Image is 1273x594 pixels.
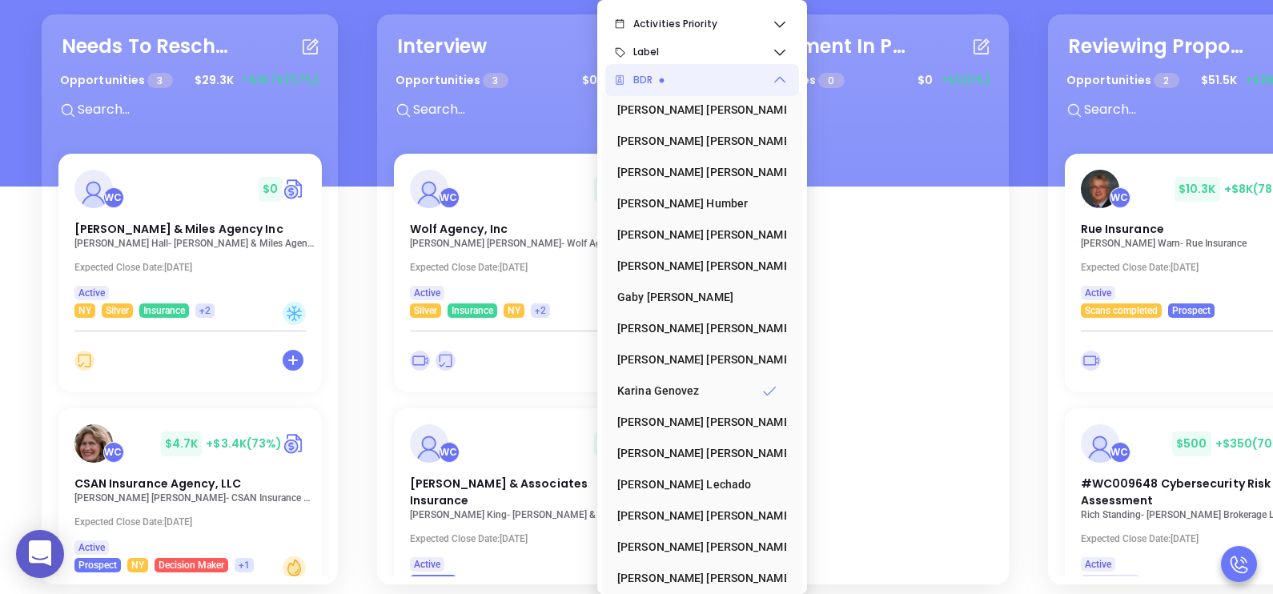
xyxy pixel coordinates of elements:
div: [PERSON_NAME] [PERSON_NAME] [617,437,777,469]
div: Reviewing Proposal [1068,32,1244,61]
span: Activities Priority [633,8,772,40]
span: +2 [199,302,211,319]
span: +1 [239,556,250,574]
span: Wolf Agency, Inc [410,221,508,237]
div: [PERSON_NAME] [PERSON_NAME] [617,250,777,282]
p: Opportunities [1066,66,1179,95]
span: Active [78,539,105,556]
span: NY [131,556,144,574]
div: Cold [283,302,306,325]
span: $ 0 [914,68,937,93]
div: Needs To Reschedule [62,32,238,61]
span: #WC009648 Cybersecurity Risk Assessment [1081,476,1271,508]
div: Walter Contreras [103,187,124,208]
span: Active [78,284,105,302]
section: Interview [377,14,673,584]
img: Wolf Agency, Inc [410,170,448,208]
div: [PERSON_NAME] [PERSON_NAME] [617,312,777,344]
div: [PERSON_NAME] [PERSON_NAME] [617,219,777,251]
img: Rue Insurance [1081,170,1119,208]
input: Search... [747,99,987,120]
div: [PERSON_NAME] [PERSON_NAME] [617,156,777,188]
section: Assessment In Progress [713,14,1009,584]
div: [PERSON_NAME] [PERSON_NAME] [617,94,777,126]
a: profileWalter Contreras$0Circle dollar[PERSON_NAME] & Associates Insurance[PERSON_NAME] King- [PE... [394,408,657,589]
span: $ 51.5K [1197,68,1241,93]
p: Connie Caputo - Wolf Agency, Inc [410,238,650,249]
a: profileWalter Contreras$0Circle dollarWolf Agency, Inc[PERSON_NAME] [PERSON_NAME]- Wolf Agency, I... [394,154,657,318]
p: Opportunities [60,66,173,95]
span: Insurance [143,302,185,319]
img: Quote [283,431,306,456]
div: Warm [283,556,306,580]
p: Expected Close Date: [DATE] [74,262,315,273]
div: Gaby [PERSON_NAME] [617,281,777,313]
span: Active [1085,284,1111,302]
span: Moore & Associates Insurance [410,476,588,508]
p: Expected Close Date: [DATE] [410,533,650,544]
input: Search... [76,99,316,120]
img: Schenk & Miles Agency Inc [74,170,113,208]
a: profileWalter Contreras$0Circle dollar[PERSON_NAME] & Miles Agency Inc[PERSON_NAME] Hall- [PERSON... [58,154,322,318]
img: Moore & Associates Insurance [410,424,448,463]
a: profileWalter Contreras$4.7K+$3.4K(73%)Circle dollarCSAN Insurance Agency, LLC[PERSON_NAME] [PERS... [58,408,322,572]
span: 3 [147,73,172,88]
span: Label [633,36,772,68]
p: Michelle Hall - Schenk & Miles Agency Inc [74,238,315,249]
section: Needs To Reschedule [42,14,338,584]
div: Walter Contreras [1110,442,1130,463]
div: Interview [397,32,487,61]
span: $ 0 [259,177,282,202]
span: +$3.4K (73%) [206,435,282,452]
p: Opportunities [396,66,508,95]
input: Search... [412,99,652,120]
img: Quote [283,177,306,201]
div: [PERSON_NAME] [PERSON_NAME] [617,406,777,438]
span: Prospect [78,556,117,574]
div: [PERSON_NAME] Humber [617,187,777,219]
span: Active [414,556,440,573]
div: [PERSON_NAME] [PERSON_NAME] [617,343,777,375]
span: 0 [818,73,844,88]
img: CSAN Insurance Agency, LLC [74,424,113,463]
span: +$0 (0%) [941,72,990,89]
div: [PERSON_NAME] [PERSON_NAME] [617,500,777,532]
span: 2 [1154,73,1179,88]
span: 3 [483,73,508,88]
span: CSAN Insurance Agency, LLC [74,476,242,492]
div: Assessment In Progress [733,32,909,61]
div: [PERSON_NAME] [PERSON_NAME] [617,125,777,157]
div: [PERSON_NAME] [PERSON_NAME] [617,562,777,594]
span: Prospect [414,573,452,591]
p: Kim King - Moore & Associates Insurance Inc [410,509,650,520]
span: Prospect [1172,302,1211,319]
span: $ 29.3K [191,68,238,93]
span: NY [78,302,91,319]
span: Active [1085,556,1111,573]
span: Scans completed [1085,302,1158,319]
span: Schenk & Miles Agency Inc [74,221,283,237]
span: BDR [633,64,772,96]
span: NY [508,302,520,319]
span: $ 4.7K [161,431,203,456]
span: Active [414,284,440,302]
span: +$16.7K (57%) [242,72,319,89]
span: Rue Insurance [1081,221,1164,237]
span: $ 10.3K [1175,177,1220,202]
span: Insurance [452,302,493,319]
div: [PERSON_NAME] [PERSON_NAME] [617,531,777,563]
p: Expected Close Date: [DATE] [74,516,315,528]
span: $ 0 [594,431,617,456]
div: Karina Genovez [617,375,777,407]
p: Expected Close Date: [DATE] [410,262,650,273]
div: Walter Contreras [439,187,460,208]
span: Silver [414,302,437,319]
span: Silver [106,302,129,319]
img: #WC009648 Cybersecurity Risk Assessment [1081,424,1119,463]
div: Walter Contreras [103,442,124,463]
p: Jennifer Petersen-Kreatsoulas - CSAN Insurance Agency, LLC [74,492,315,504]
span: +2 [535,302,546,319]
div: Walter Contreras [1110,187,1130,208]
